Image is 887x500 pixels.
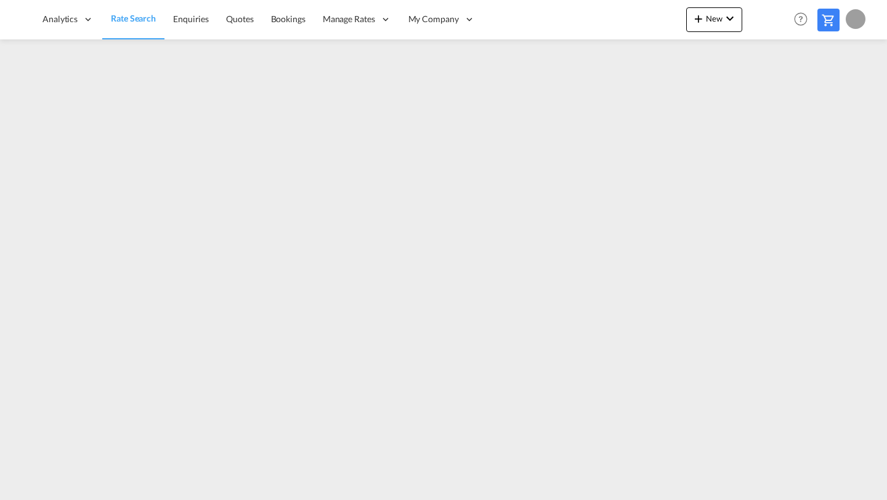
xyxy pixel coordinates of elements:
md-icon: icon-plus 400-fg [691,11,706,26]
span: Analytics [43,13,78,25]
span: Rate Search [111,13,156,23]
md-icon: icon-chevron-down [723,11,737,26]
span: My Company [408,13,459,25]
div: Help [790,9,817,31]
button: icon-plus 400-fgNewicon-chevron-down [686,7,742,32]
span: Quotes [226,14,253,24]
span: New [691,14,737,23]
span: Manage Rates [323,13,375,25]
span: Help [790,9,811,30]
span: Bookings [271,14,306,24]
span: Enquiries [173,14,209,24]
